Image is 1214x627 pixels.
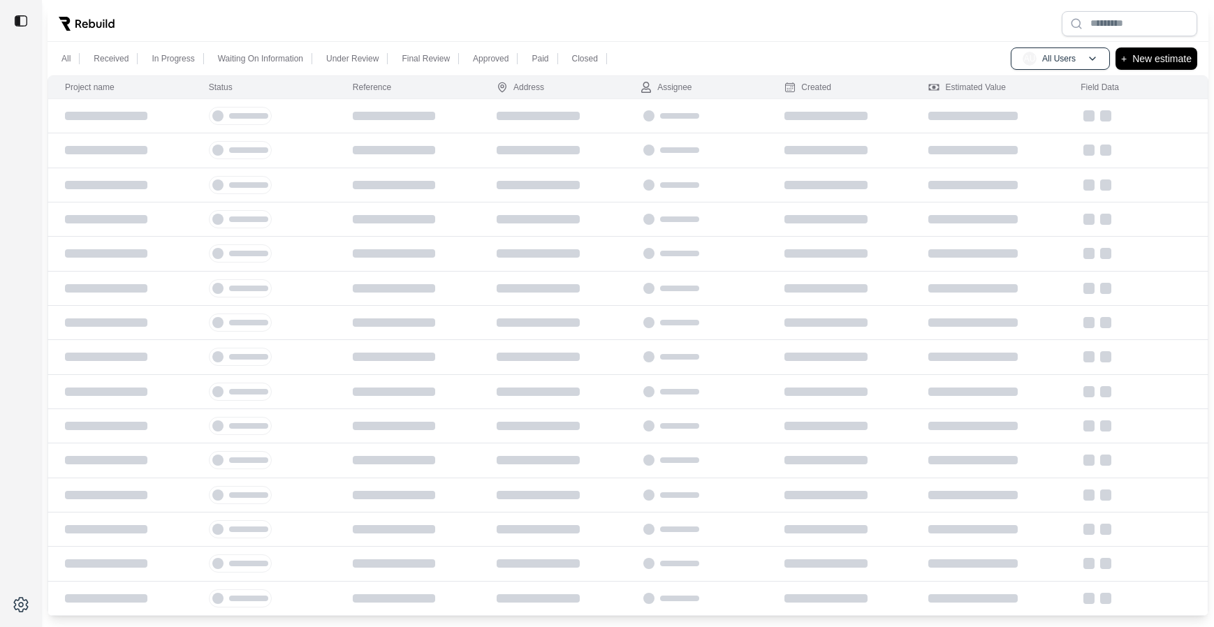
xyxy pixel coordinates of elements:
div: Project name [65,82,115,93]
div: Reference [353,82,391,93]
p: Waiting On Information [218,53,303,64]
p: All [61,53,71,64]
div: Field Data [1081,82,1119,93]
p: Paid [532,53,548,64]
div: Address [497,82,544,93]
p: + [1121,50,1127,67]
img: Rebuild [59,17,115,31]
p: In Progress [152,53,194,64]
p: Final Review [402,53,450,64]
p: All Users [1042,53,1076,64]
div: Estimated Value [928,82,1006,93]
span: AU [1023,52,1037,66]
div: Assignee [641,82,692,93]
p: Closed [572,53,598,64]
img: toggle sidebar [14,14,28,28]
button: AUAll Users [1011,47,1110,70]
p: Under Review [326,53,379,64]
p: Received [94,53,129,64]
div: Status [209,82,233,93]
button: +New estimate [1116,47,1197,70]
p: New estimate [1132,50,1192,67]
p: Approved [473,53,509,64]
div: Created [784,82,831,93]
